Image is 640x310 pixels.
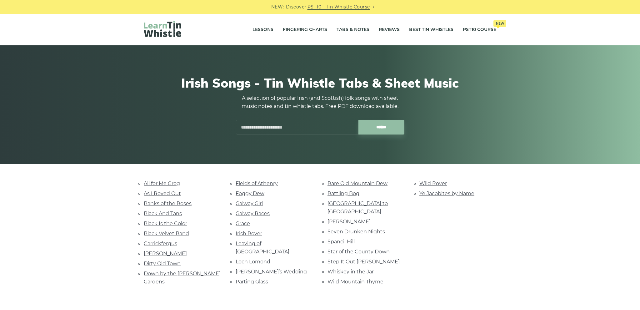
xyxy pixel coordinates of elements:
[327,180,387,186] a: Rare Old Mountain Dew
[409,22,453,38] a: Best Tin Whistles
[327,259,400,265] a: Step It Out [PERSON_NAME]
[144,221,187,226] a: Black Is the Color
[144,231,189,236] a: Black Velvet Band
[144,21,181,37] img: LearnTinWhistle.com
[419,191,474,196] a: Ye Jacobites by Name
[419,180,447,186] a: Wild Rover
[144,251,187,257] a: [PERSON_NAME]
[236,221,250,226] a: Grace
[463,22,496,38] a: PST10 CourseNew
[327,229,385,235] a: Seven Drunken Nights
[144,180,180,186] a: All for Me Grog
[144,211,182,216] a: Black And Tans
[493,20,506,27] span: New
[236,94,404,110] p: A selection of popular Irish (and Scottish) folk songs with sheet music notes and tin whistle tab...
[236,180,278,186] a: Fields of Athenry
[236,259,270,265] a: Loch Lomond
[379,22,400,38] a: Reviews
[144,191,181,196] a: As I Roved Out
[236,279,268,285] a: Parting Glass
[144,201,192,206] a: Banks of the Roses
[327,239,355,245] a: Spancil Hill
[236,231,262,236] a: Irish Rover
[327,279,383,285] a: Wild Mountain Thyme
[144,75,496,90] h1: Irish Songs - Tin Whistle Tabs & Sheet Music
[236,201,263,206] a: Galway Girl
[236,241,289,255] a: Leaving of [GEOGRAPHIC_DATA]
[144,261,181,267] a: Dirty Old Town
[327,191,359,196] a: Rattling Bog
[144,241,177,246] a: Carrickfergus
[252,22,273,38] a: Lessons
[337,22,369,38] a: Tabs & Notes
[283,22,327,38] a: Fingering Charts
[327,269,374,275] a: Whiskey in the Jar
[327,219,371,225] a: [PERSON_NAME]
[144,271,221,285] a: Down by the [PERSON_NAME] Gardens
[236,191,264,196] a: Foggy Dew
[327,201,388,215] a: [GEOGRAPHIC_DATA] to [GEOGRAPHIC_DATA]
[236,269,307,275] a: [PERSON_NAME]’s Wedding
[327,249,390,255] a: Star of the County Down
[236,211,270,216] a: Galway Races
